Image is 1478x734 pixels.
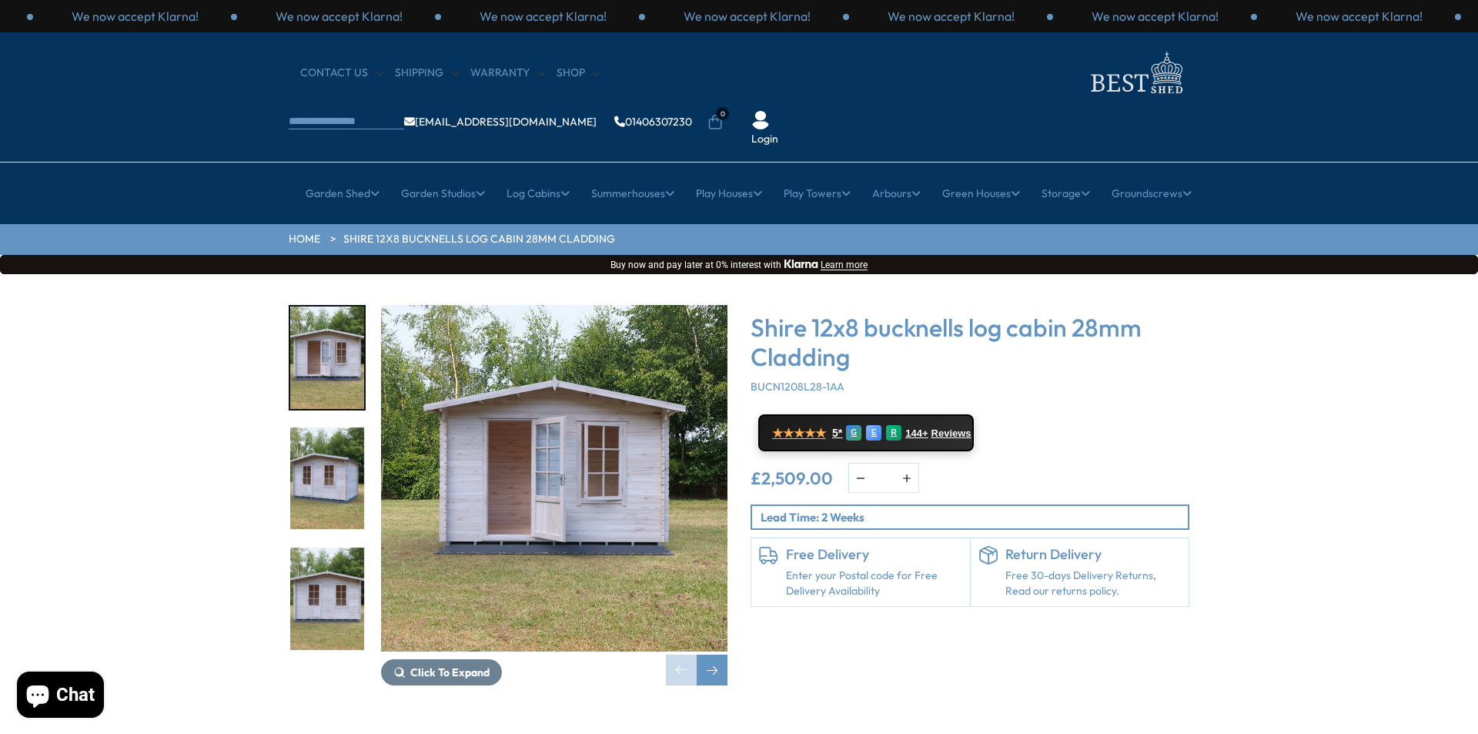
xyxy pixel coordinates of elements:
[1053,8,1257,25] div: 2 / 3
[401,174,485,213] a: Garden Studios
[289,232,320,247] a: HOME
[381,305,727,652] img: Shire 12x8 bucknells log cabin 28mm Cladding
[931,427,971,440] span: Reviews
[410,665,490,679] span: Click To Expand
[237,8,441,25] div: 1 / 3
[289,546,366,652] div: 3 / 9
[507,174,570,213] a: Log Cabins
[751,132,778,147] a: Login
[591,174,674,213] a: Summerhouses
[441,8,645,25] div: 2 / 3
[1296,8,1423,25] p: We now accept Klarna!
[786,568,962,598] a: Enter your Postal code for Free Delivery Availability
[395,65,459,81] a: Shipping
[290,427,364,530] img: Bucknells12x8_0060_200x200.jpg
[381,659,502,685] button: Click To Expand
[772,426,826,441] span: ★★★★★
[697,655,727,685] div: Next slide
[290,548,364,650] img: Bucknells12x8_0000_200x200.jpg
[289,426,366,531] div: 2 / 9
[614,116,692,127] a: 01406307230
[888,8,1015,25] p: We now accept Klarna!
[33,8,237,25] div: 3 / 3
[684,8,811,25] p: We now accept Klarna!
[786,546,962,563] h6: Free Delivery
[761,509,1188,525] p: Lead Time: 2 Weeks
[751,313,1189,372] h3: Shire 12x8 bucknells log cabin 28mm Cladding
[784,174,851,213] a: Play Towers
[716,107,729,120] span: 0
[1257,8,1461,25] div: 3 / 3
[886,425,901,441] div: R
[707,115,723,130] a: 0
[343,232,615,247] a: Shire 12x8 bucknells log cabin 28mm Cladding
[480,8,607,25] p: We now accept Klarna!
[1042,174,1090,213] a: Storage
[872,174,921,213] a: Arbours
[905,427,928,440] span: 144+
[666,655,697,685] div: Previous slide
[1112,174,1192,213] a: Groundscrews
[290,307,364,409] img: Bucknells12x8_OPEN_0000_200x200.jpg
[557,65,600,81] a: Shop
[72,8,199,25] p: We now accept Klarna!
[306,174,380,213] a: Garden Shed
[276,8,403,25] p: We now accept Klarna!
[866,425,881,441] div: E
[751,380,844,394] span: BUCN1208L28-1AA
[300,65,383,81] a: CONTACT US
[751,470,833,487] ins: £2,509.00
[12,672,109,722] inbox-online-store-chat: Shopify online store chat
[289,305,366,411] div: 1 / 9
[942,174,1020,213] a: Green Houses
[1082,48,1189,98] img: logo
[381,305,727,685] div: 1 / 9
[751,111,770,129] img: User Icon
[846,425,861,441] div: G
[1092,8,1219,25] p: We now accept Klarna!
[849,8,1053,25] div: 1 / 3
[1005,568,1182,598] p: Free 30-days Delivery Returns, Read our returns policy.
[1005,546,1182,563] h6: Return Delivery
[470,65,545,81] a: Warranty
[645,8,849,25] div: 3 / 3
[404,116,597,127] a: [EMAIL_ADDRESS][DOMAIN_NAME]
[758,414,974,451] a: ★★★★★ 5* G E R 144+ Reviews
[696,174,762,213] a: Play Houses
